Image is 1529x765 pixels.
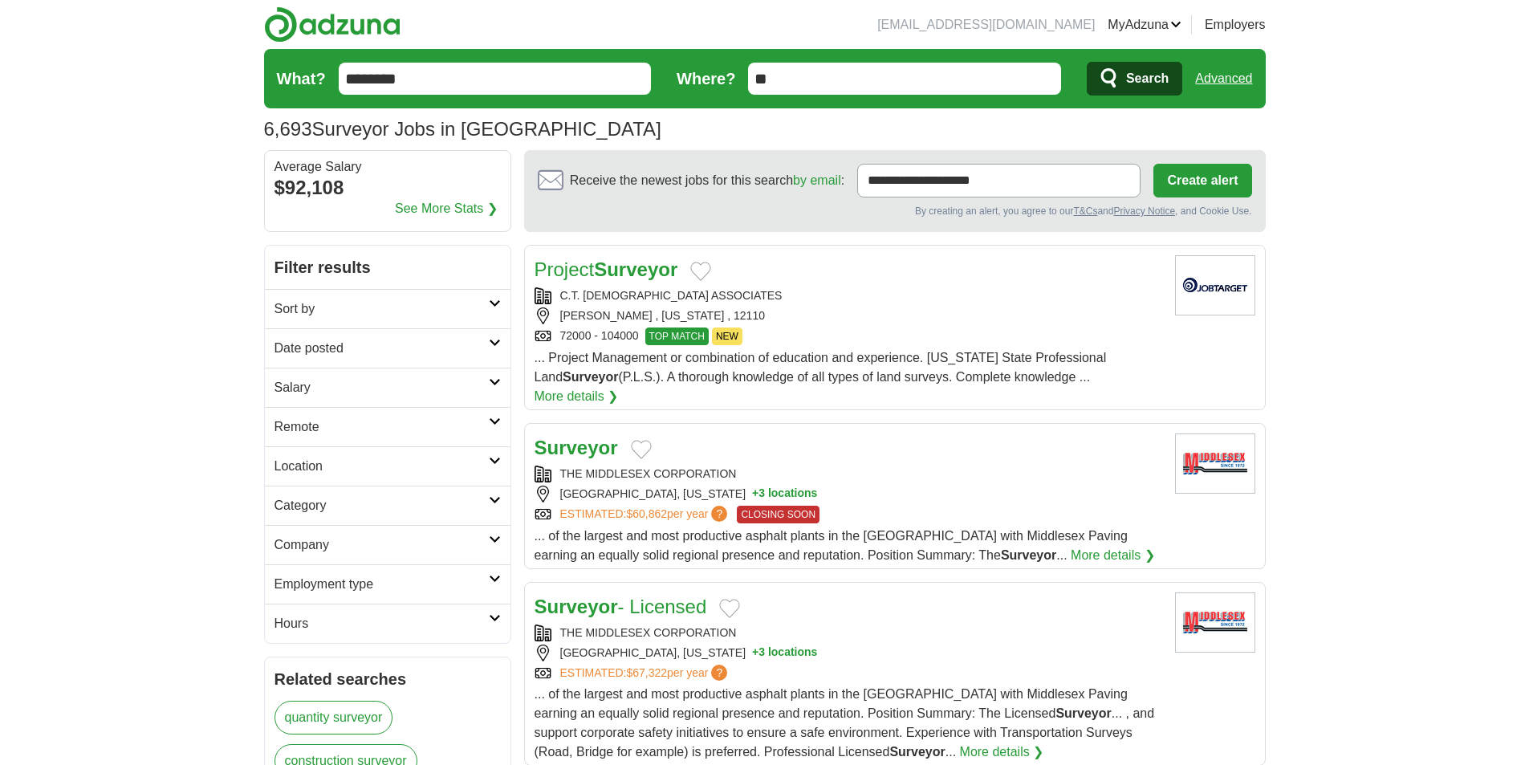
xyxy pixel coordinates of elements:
a: More details ❯ [1071,546,1155,565]
span: + [752,486,758,503]
button: Create alert [1153,164,1251,197]
div: By creating an alert, you agree to our and , and Cookie Use. [538,204,1252,218]
span: ? [711,665,727,681]
span: CLOSING SOON [737,506,819,523]
img: The Middlesex Corporation logo [1175,433,1255,494]
a: ESTIMATED:$60,862per year? [560,506,731,523]
h2: Hours [274,614,489,633]
a: Date posted [265,328,510,368]
span: Receive the newest jobs for this search : [570,171,844,190]
label: What? [277,67,326,91]
li: [EMAIL_ADDRESS][DOMAIN_NAME] [877,15,1095,35]
img: Adzuna logo [264,6,401,43]
h2: Employment type [274,575,489,594]
span: ... of the largest and most productive asphalt plants in the [GEOGRAPHIC_DATA] with Middlesex Pav... [535,529,1128,562]
div: 72000 - 104000 [535,328,1162,345]
span: $67,322 [626,666,667,679]
span: + [752,645,758,661]
a: by email [793,173,841,187]
a: Category [265,486,510,525]
a: Location [265,446,510,486]
div: [GEOGRAPHIC_DATA], [US_STATE] [535,486,1162,503]
strong: Surveyor [1055,706,1111,720]
h2: Related searches [274,667,501,691]
h2: Company [274,535,489,555]
a: Sort by [265,289,510,328]
button: +3 locations [752,486,817,503]
a: ProjectSurveyor [535,258,678,280]
button: Add to favorite jobs [631,440,652,459]
button: Add to favorite jobs [690,262,711,281]
a: MyAdzuna [1108,15,1181,35]
a: THE MIDDLESEX CORPORATION [560,467,737,480]
a: Salary [265,368,510,407]
a: quantity surveyor [274,701,393,734]
button: +3 locations [752,645,817,661]
span: ... Project Management or combination of education and experience. [US_STATE] State Professional ... [535,351,1107,384]
h2: Category [274,496,489,515]
span: 6,693 [264,115,312,144]
a: See More Stats ❯ [395,199,498,218]
h2: Date posted [274,339,489,358]
span: ? [711,506,727,522]
img: The Middlesex Corporation logo [1175,592,1255,653]
strong: Surveyor [563,370,618,384]
img: Company logo [1175,255,1255,315]
strong: Surveyor [535,596,618,617]
strong: Surveyor [889,745,945,759]
h2: Location [274,457,489,476]
strong: Surveyor [594,258,677,280]
a: Remote [265,407,510,446]
div: [PERSON_NAME] , [US_STATE] , 12110 [535,307,1162,324]
h1: Surveyor Jobs in [GEOGRAPHIC_DATA] [264,118,661,140]
div: [GEOGRAPHIC_DATA], [US_STATE] [535,645,1162,661]
a: T&Cs [1073,205,1097,217]
a: ESTIMATED:$67,322per year? [560,665,731,682]
div: Average Salary [274,161,501,173]
span: TOP MATCH [645,328,709,345]
a: More details ❯ [535,387,619,406]
div: $92,108 [274,173,501,202]
span: Search [1126,63,1169,95]
span: ... of the largest and most productive asphalt plants in the [GEOGRAPHIC_DATA] with Middlesex Pav... [535,687,1155,759]
h2: Filter results [265,246,510,289]
span: NEW [712,328,742,345]
a: Company [265,525,510,564]
div: C.T. [DEMOGRAPHIC_DATA] ASSOCIATES [535,287,1162,304]
a: Employers [1205,15,1266,35]
h2: Sort by [274,299,489,319]
h2: Salary [274,378,489,397]
button: Search [1087,62,1182,96]
a: Surveyor [535,437,618,458]
h2: Remote [274,417,489,437]
a: Hours [265,604,510,643]
a: Advanced [1195,63,1252,95]
label: Where? [677,67,735,91]
strong: Surveyor [1001,548,1056,562]
a: Employment type [265,564,510,604]
a: More details ❯ [960,743,1044,762]
a: Surveyor- Licensed [535,596,707,617]
a: Privacy Notice [1113,205,1175,217]
span: $60,862 [626,507,667,520]
button: Add to favorite jobs [719,599,740,618]
a: THE MIDDLESEX CORPORATION [560,626,737,639]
